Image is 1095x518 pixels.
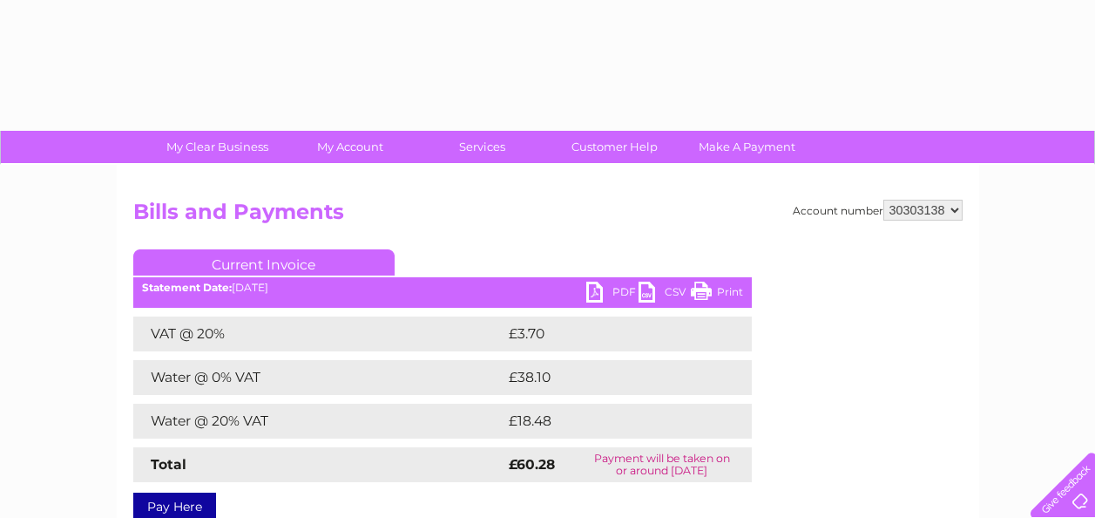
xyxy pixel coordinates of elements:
[504,360,715,395] td: £38.10
[133,360,504,395] td: Water @ 0% VAT
[410,131,554,163] a: Services
[151,456,186,473] strong: Total
[586,282,639,307] a: PDF
[793,200,963,221] div: Account number
[133,404,504,439] td: Water @ 20% VAT
[639,282,691,307] a: CSV
[133,200,963,233] h2: Bills and Payments
[133,282,752,294] div: [DATE]
[504,404,716,439] td: £18.48
[572,447,752,482] td: Payment will be taken on or around [DATE]
[543,131,686,163] a: Customer Help
[504,317,711,351] td: £3.70
[509,456,555,473] strong: £60.28
[142,281,232,294] b: Statement Date:
[691,282,743,307] a: Print
[133,317,504,351] td: VAT @ 20%
[145,131,289,163] a: My Clear Business
[133,249,395,276] a: Current Invoice
[278,131,422,163] a: My Account
[675,131,819,163] a: Make A Payment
